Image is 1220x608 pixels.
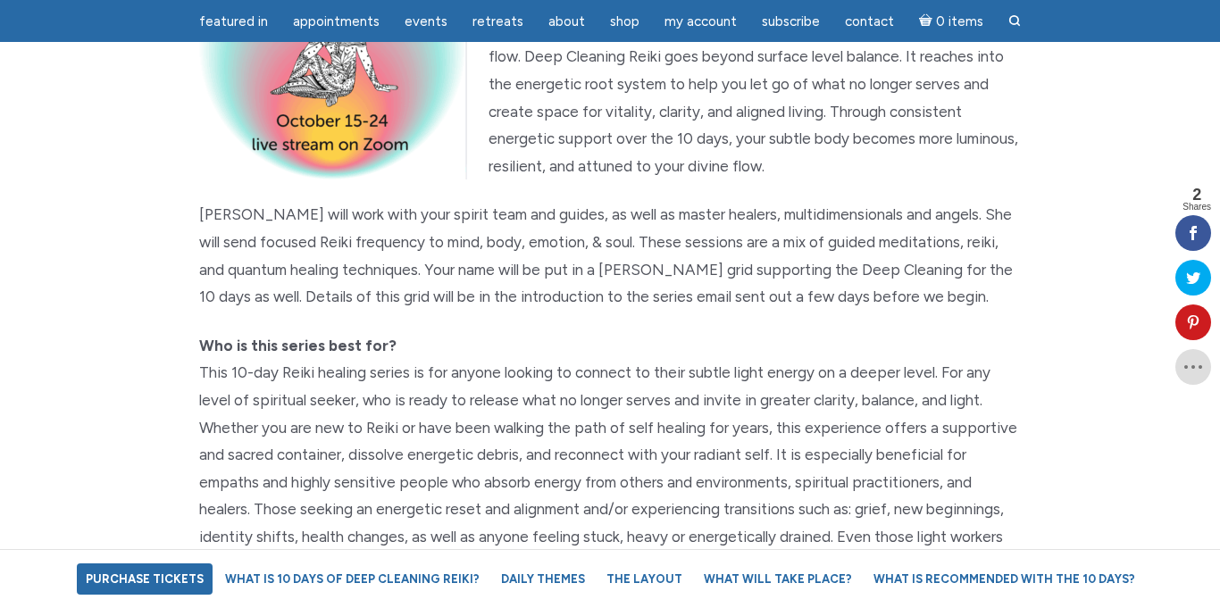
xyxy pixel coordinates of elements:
[216,563,489,595] a: What is 10 Days of Deep Cleaning Reiki?
[1182,187,1211,203] span: 2
[293,13,380,29] span: Appointments
[405,13,447,29] span: Events
[908,3,994,39] a: Cart0 items
[919,13,936,29] i: Cart
[597,563,691,595] a: The Layout
[599,4,650,39] a: Shop
[394,4,458,39] a: Events
[199,13,268,29] span: featured in
[492,563,594,595] a: Daily Themes
[199,201,1021,310] p: [PERSON_NAME] will work with your spirit team and guides, as well as master healers, multidimensi...
[751,4,831,39] a: Subscribe
[1182,203,1211,212] span: Shares
[77,563,213,595] a: Purchase Tickets
[865,563,1144,595] a: What is recommended with the 10 Days?
[188,4,279,39] a: featured in
[199,332,1021,605] p: This 10-day Reiki healing series is for anyone looking to connect to their subtle light energy on...
[282,4,390,39] a: Appointments
[548,13,585,29] span: About
[610,13,639,29] span: Shop
[936,15,983,29] span: 0 items
[199,337,397,354] strong: Who is this series best for?
[834,4,905,39] a: Contact
[664,13,737,29] span: My Account
[462,4,534,39] a: Retreats
[538,4,596,39] a: About
[654,4,748,39] a: My Account
[695,563,861,595] a: What will take place?
[845,13,894,29] span: Contact
[472,13,523,29] span: Retreats
[762,13,820,29] span: Subscribe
